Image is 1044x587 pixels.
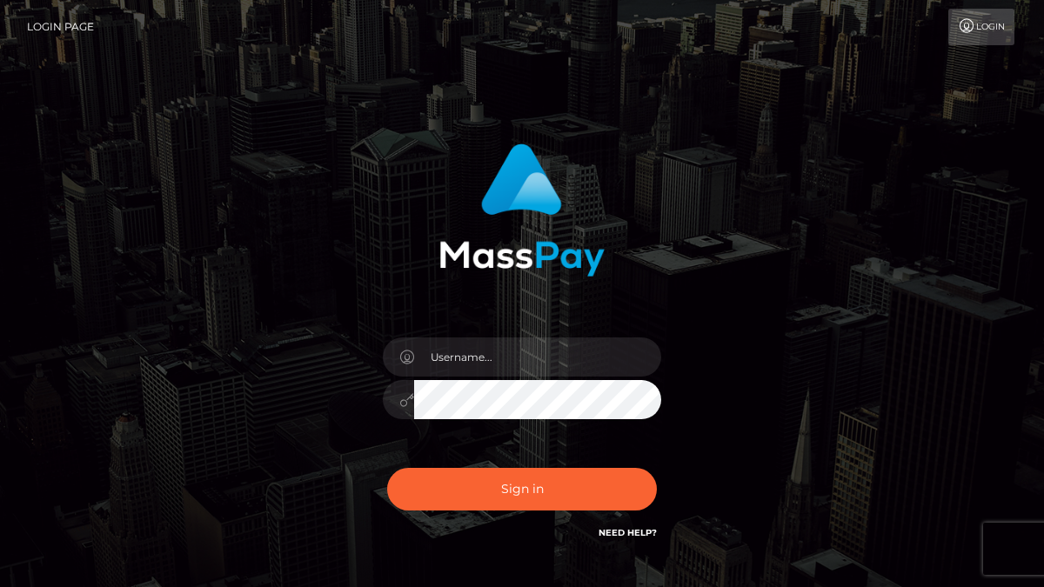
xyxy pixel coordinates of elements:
[948,9,1014,45] a: Login
[387,468,657,510] button: Sign in
[439,143,605,277] img: MassPay Login
[599,527,657,538] a: Need Help?
[27,9,94,45] a: Login Page
[414,337,661,377] input: Username...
